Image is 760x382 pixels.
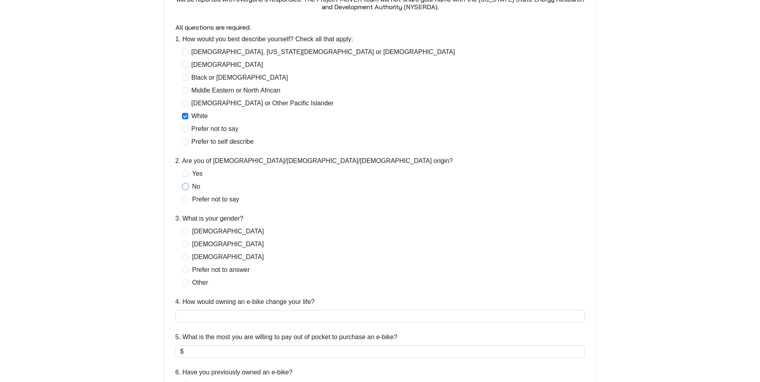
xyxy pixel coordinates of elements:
[188,137,257,147] span: Prefer to self describe
[180,347,184,356] span: $
[171,24,590,31] h6: All questions are required.
[189,278,212,288] span: Other
[189,195,242,204] span: Prefer not to say
[188,60,266,70] span: [DEMOGRAPHIC_DATA]
[188,73,291,82] span: Black or [DEMOGRAPHIC_DATA]
[175,332,397,342] label: 5. What is the most you are willing to pay out of pocket to purchase an e-bike?
[189,239,267,249] span: [DEMOGRAPHIC_DATA]
[175,214,244,223] label: 3. What is your gender?
[175,156,453,166] label: 2. Are you of Hispanic/Latino/Spanish origin?
[189,227,267,236] span: [DEMOGRAPHIC_DATA]
[188,86,284,95] span: Middle Eastern or North African
[175,297,315,307] label: 4. How would owning an e-bike change your life?
[185,347,580,356] input: 5. What is the most you are willing to pay out of pocket to purchase an e-bike?
[188,111,211,121] span: White
[189,182,204,191] span: No
[189,169,206,179] span: Yes
[175,310,585,323] input: 4. How would owning an e-bike change your life?
[188,47,458,57] span: [DEMOGRAPHIC_DATA], [US_STATE][DEMOGRAPHIC_DATA] or [DEMOGRAPHIC_DATA]
[188,124,242,134] span: Prefer not to say
[189,265,253,275] span: Prefer not to answer
[188,99,337,108] span: [DEMOGRAPHIC_DATA] or Other Pacific Islander
[175,34,353,44] label: 1. How would you best describe yourself? Check all that apply:
[189,252,267,262] span: [DEMOGRAPHIC_DATA]
[175,368,293,377] label: 6. Have you previously owned an e-bike?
